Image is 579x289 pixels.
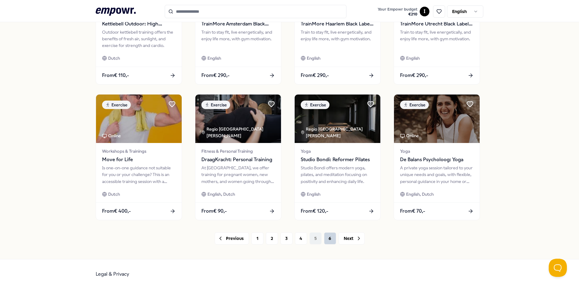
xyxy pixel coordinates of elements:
[102,101,131,109] div: Exercise
[307,191,320,198] span: English
[102,20,176,28] span: Kettlebell Outdoor: High Intensity Training
[400,164,474,185] div: A private yoga session tailored to your unique needs and goals, with flexible, personal guidance ...
[201,126,281,139] div: Regio [GEOGRAPHIC_DATA][PERSON_NAME]
[295,95,380,143] img: package image
[301,207,328,215] span: From € 120,-
[394,95,480,143] img: package image
[266,232,278,244] button: 2
[400,101,429,109] div: Exercise
[378,7,417,12] span: Your Empowr budget
[201,20,275,28] span: TrainMore Amsterdam Black Label: Open Gym
[251,232,263,244] button: 1
[301,164,374,185] div: Studio Bondi offers modern yoga, pilates, and meditation focusing on positivity and enhancing dai...
[375,5,420,18] a: Your Empowr budget€210
[400,156,474,164] span: De Balans Psycholoog: Yoga
[301,148,374,154] span: Yoga
[201,207,227,215] span: From € 90,-
[207,55,221,61] span: English
[102,132,121,139] div: Online
[215,232,249,244] button: Previous
[406,191,434,198] span: English, Dutch
[96,95,182,143] img: package image
[294,94,381,220] a: package imageExerciseRegio [GEOGRAPHIC_DATA][PERSON_NAME] YogaStudio Bondi: Reformer PilatesStudi...
[301,29,374,49] div: Train to stay fit, live energetically, and enjoy life more, with gym motivation.
[280,232,293,244] button: 3
[420,7,429,16] button: I
[339,232,365,244] button: Next
[324,232,336,244] button: 6
[201,164,275,185] div: At [GEOGRAPHIC_DATA], we offer training for pregnant women, new mothers, and women going through ...
[201,101,230,109] div: Exercise
[96,271,129,277] a: Legal & Privacy
[195,95,281,143] img: package image
[102,148,176,154] span: Workshops & Trainings
[201,148,275,154] span: Fitness & Personal Training
[400,207,425,215] span: From € 70,-
[108,191,120,198] span: Dutch
[301,156,374,164] span: Studio Bondi: Reformer Pilates
[301,71,329,79] span: From € 290,-
[301,126,380,139] div: Regio [GEOGRAPHIC_DATA][PERSON_NAME]
[549,259,567,277] iframe: Help Scout Beacon - Open
[400,29,474,49] div: Train to stay fit, live energetically, and enjoy life more, with gym motivation.
[165,5,346,18] input: Search for products, categories or subcategories
[201,29,275,49] div: Train to stay fit, live energetically, and enjoy life more, with gym motivation.
[394,94,480,220] a: package imageExerciseOnlineYogaDe Balans Psycholoog: YogaA private yoga session tailored to your ...
[102,207,131,215] span: From € 400,-
[301,101,329,109] div: Exercise
[201,71,230,79] span: From € 290,-
[295,232,307,244] button: 4
[406,55,420,61] span: English
[400,71,428,79] span: From € 290,-
[378,12,417,17] span: € 210
[201,156,275,164] span: DraagKracht: Personal Training
[102,29,176,49] div: Outdoor kettlebell training offers the benefits of fresh air, sunlight, and exercise for strength...
[400,20,474,28] span: TrainMore Utrecht Black Label: Open Gym
[102,156,176,164] span: Move for Life
[96,94,182,220] a: package imageExerciseOnlineWorkshops & TrainingsMove for LifeIs one-on-one guidance not suitable ...
[400,132,419,139] div: Online
[195,94,281,220] a: package imageExerciseRegio [GEOGRAPHIC_DATA][PERSON_NAME] Fitness & Personal TrainingDraagKracht:...
[102,164,176,185] div: Is one-on-one guidance not suitable for you or your challenge? This is an accessible training ses...
[207,191,235,198] span: English, Dutch
[376,6,419,18] button: Your Empowr budget€210
[301,20,374,28] span: TrainMore Haarlem Black Label: Open Gym
[400,148,474,154] span: Yoga
[102,71,129,79] span: From € 110,-
[307,55,320,61] span: English
[108,55,120,61] span: Dutch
